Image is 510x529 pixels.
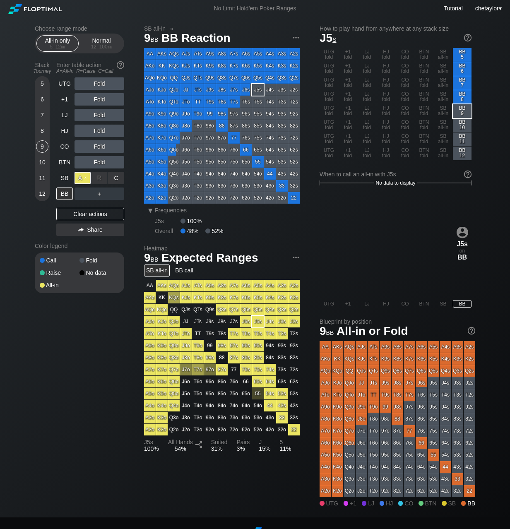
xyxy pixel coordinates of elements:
[216,168,228,180] div: 84o
[192,60,204,72] div: KTs
[288,168,300,180] div: 42s
[75,125,124,137] div: Fold
[180,96,192,108] div: JTo
[240,168,252,180] div: 64o
[201,5,308,14] div: No Limit Hold’em Poker Ranges
[216,48,228,60] div: A8s
[144,192,156,204] div: A2o
[415,62,433,76] div: BTN fold
[144,108,156,120] div: A9o
[156,84,168,96] div: KJo
[453,104,472,118] div: BB 9
[180,168,192,180] div: J4o
[144,132,156,144] div: A7o
[320,147,338,160] div: UTG fold
[288,132,300,144] div: 72s
[228,120,240,132] div: 87s
[320,31,337,44] span: J5
[453,76,472,90] div: BB 7
[192,144,204,156] div: T6o
[252,192,264,204] div: 52o
[75,140,124,153] div: Fold
[228,180,240,192] div: 73o
[463,170,472,179] img: help.32db89a4.svg
[415,118,433,132] div: BTN fold
[144,144,156,156] div: A6o
[144,156,156,168] div: A5o
[377,147,395,160] div: HJ fold
[192,96,204,108] div: TT
[358,132,376,146] div: LJ fold
[264,108,276,120] div: 94s
[180,144,192,156] div: J6o
[168,168,180,180] div: Q4o
[75,172,91,184] div: A
[453,62,472,76] div: BB 6
[396,132,414,146] div: CO fold
[40,257,79,263] div: Call
[156,168,168,180] div: K4o
[192,180,204,192] div: T3o
[240,60,252,72] div: K6s
[216,156,228,168] div: 85o
[204,84,216,96] div: J9s
[252,72,264,84] div: Q5s
[444,5,463,12] a: Tutorial
[240,120,252,132] div: 86s
[36,93,48,106] div: 6
[264,48,276,60] div: A4s
[36,125,48,137] div: 8
[434,147,452,160] div: SB all-in
[252,60,264,72] div: K5s
[56,109,73,121] div: LJ
[434,90,452,104] div: SB all-in
[166,25,178,32] span: »
[180,108,192,120] div: J9o
[375,180,415,186] span: No data to display
[91,172,108,184] div: R
[320,48,338,62] div: UTG fold
[216,180,228,192] div: 83o
[240,108,252,120] div: 96s
[276,144,288,156] div: 63s
[82,176,87,180] span: ✕
[108,44,112,50] span: bb
[192,108,204,120] div: T9o
[264,120,276,132] div: 84s
[475,5,499,12] span: chetaylor
[216,108,228,120] div: 98s
[434,62,452,76] div: SB all-in
[192,132,204,144] div: T7o
[156,96,168,108] div: KTo
[288,96,300,108] div: T2s
[339,90,357,104] div: +1 fold
[320,62,338,76] div: UTG fold
[288,60,300,72] div: K2s
[204,180,216,192] div: 93o
[192,48,204,60] div: ATs
[216,60,228,72] div: K8s
[79,270,119,276] div: No data
[252,168,264,180] div: 54o
[252,96,264,108] div: T5s
[288,144,300,156] div: 62s
[358,62,376,76] div: LJ fold
[56,93,73,106] div: +1
[144,120,156,132] div: A8o
[415,90,433,104] div: BTN fold
[339,48,357,62] div: +1 fold
[358,90,376,104] div: LJ fold
[156,108,168,120] div: K9o
[156,144,168,156] div: K6o
[240,132,252,144] div: 76s
[180,132,192,144] div: J7o
[463,33,472,42] img: help.32db89a4.svg
[82,36,120,51] div: Normal
[264,72,276,84] div: Q4s
[358,104,376,118] div: LJ fold
[31,58,53,77] div: Stack
[434,118,452,132] div: SB all-in
[36,172,48,184] div: 11
[252,180,264,192] div: 53o
[264,192,276,204] div: 42o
